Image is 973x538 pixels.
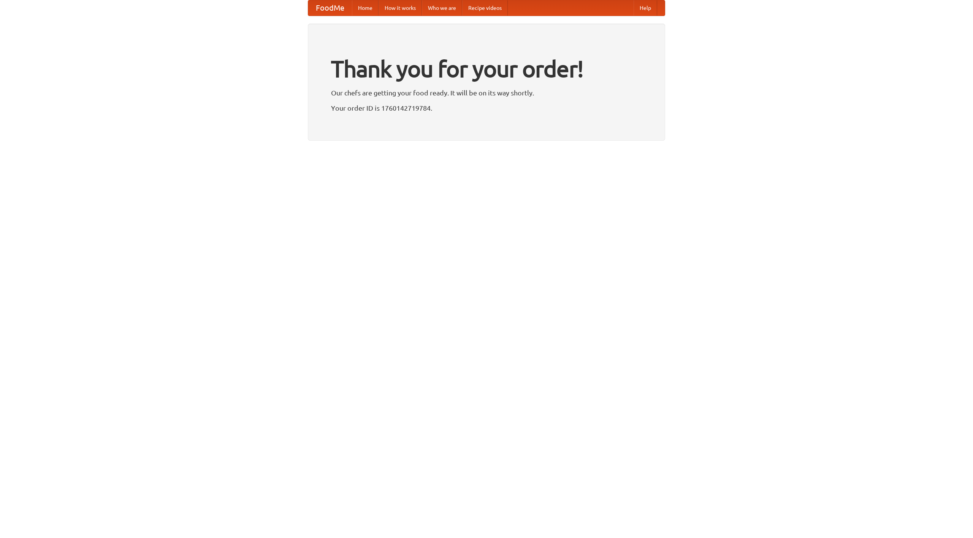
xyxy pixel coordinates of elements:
a: How it works [379,0,422,16]
a: Who we are [422,0,462,16]
a: Home [352,0,379,16]
p: Our chefs are getting your food ready. It will be on its way shortly. [331,87,642,98]
p: Your order ID is 1760142719784. [331,102,642,114]
a: FoodMe [308,0,352,16]
a: Recipe videos [462,0,508,16]
h1: Thank you for your order! [331,51,642,87]
a: Help [634,0,657,16]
